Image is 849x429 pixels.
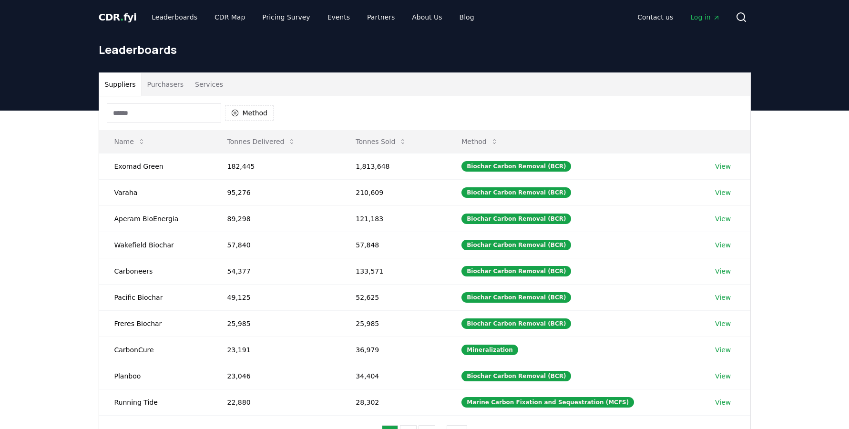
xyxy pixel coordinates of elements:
[715,240,731,250] a: View
[340,310,446,337] td: 25,985
[99,10,137,24] a: CDR.fyi
[220,132,304,151] button: Tonnes Delivered
[99,232,212,258] td: Wakefield Biochar
[212,205,341,232] td: 89,298
[99,153,212,179] td: Exomad Green
[690,12,720,22] span: Log in
[340,389,446,415] td: 28,302
[212,363,341,389] td: 23,046
[144,9,481,26] nav: Main
[715,214,731,224] a: View
[340,205,446,232] td: 121,183
[107,132,153,151] button: Name
[99,284,212,310] td: Pacific Biochar
[630,9,727,26] nav: Main
[120,11,123,23] span: .
[99,11,137,23] span: CDR fyi
[630,9,681,26] a: Contact us
[212,153,341,179] td: 182,445
[340,258,446,284] td: 133,571
[715,266,731,276] a: View
[99,389,212,415] td: Running Tide
[212,389,341,415] td: 22,880
[461,345,518,355] div: Mineralization
[99,310,212,337] td: Freres Biochar
[212,258,341,284] td: 54,377
[189,73,229,96] button: Services
[340,232,446,258] td: 57,848
[99,42,751,57] h1: Leaderboards
[715,371,731,381] a: View
[320,9,358,26] a: Events
[461,214,571,224] div: Biochar Carbon Removal (BCR)
[452,9,482,26] a: Blog
[212,310,341,337] td: 25,985
[715,188,731,197] a: View
[340,153,446,179] td: 1,813,648
[461,397,634,408] div: Marine Carbon Fixation and Sequestration (MCFS)
[715,162,731,171] a: View
[212,232,341,258] td: 57,840
[359,9,402,26] a: Partners
[141,73,189,96] button: Purchasers
[99,205,212,232] td: Aperam BioEnergia
[144,9,205,26] a: Leaderboards
[99,179,212,205] td: Varaha
[461,240,571,250] div: Biochar Carbon Removal (BCR)
[255,9,317,26] a: Pricing Survey
[715,398,731,407] a: View
[99,363,212,389] td: Planboo
[461,266,571,276] div: Biochar Carbon Removal (BCR)
[454,132,506,151] button: Method
[683,9,727,26] a: Log in
[212,337,341,363] td: 23,191
[340,363,446,389] td: 34,404
[340,179,446,205] td: 210,609
[340,337,446,363] td: 36,979
[461,292,571,303] div: Biochar Carbon Removal (BCR)
[348,132,414,151] button: Tonnes Sold
[207,9,253,26] a: CDR Map
[99,258,212,284] td: Carboneers
[99,337,212,363] td: CarbonCure
[212,284,341,310] td: 49,125
[461,161,571,172] div: Biochar Carbon Removal (BCR)
[225,105,274,121] button: Method
[461,371,571,381] div: Biochar Carbon Removal (BCR)
[715,345,731,355] a: View
[461,318,571,329] div: Biochar Carbon Removal (BCR)
[99,73,142,96] button: Suppliers
[461,187,571,198] div: Biochar Carbon Removal (BCR)
[340,284,446,310] td: 52,625
[715,293,731,302] a: View
[715,319,731,328] a: View
[404,9,450,26] a: About Us
[212,179,341,205] td: 95,276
